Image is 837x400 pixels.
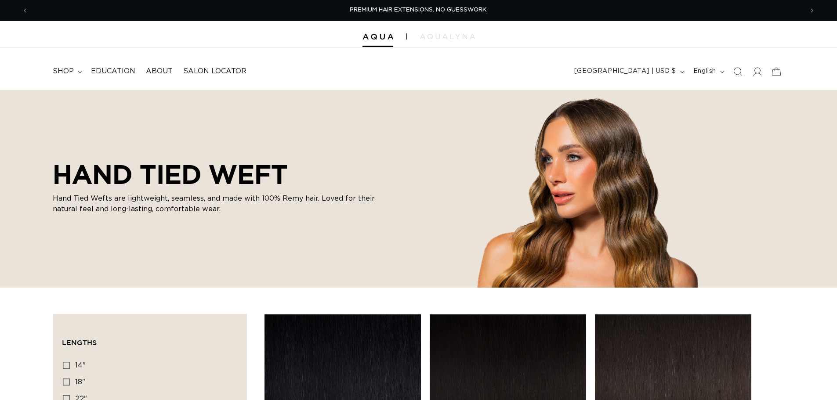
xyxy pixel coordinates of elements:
span: shop [53,67,74,76]
span: English [693,67,716,76]
summary: shop [47,61,86,81]
span: [GEOGRAPHIC_DATA] | USD $ [574,67,676,76]
span: 18" [75,378,85,386]
span: Lengths [62,339,97,346]
span: Salon Locator [183,67,246,76]
span: About [146,67,173,76]
button: Next announcement [802,2,822,19]
a: Salon Locator [178,61,252,81]
span: PREMIUM HAIR EXTENSIONS. NO GUESSWORK. [350,7,488,13]
p: Hand Tied Wefts are lightweight, seamless, and made with 100% Remy hair. Loved for their natural ... [53,193,387,214]
button: [GEOGRAPHIC_DATA] | USD $ [569,63,688,80]
img: Aqua Hair Extensions [362,34,393,40]
span: 14" [75,362,86,369]
a: About [141,61,178,81]
a: Education [86,61,141,81]
span: Education [91,67,135,76]
img: aqualyna.com [420,34,475,39]
button: Previous announcement [15,2,35,19]
h2: HAND TIED WEFT [53,159,387,190]
button: English [688,63,728,80]
summary: Search [728,62,747,81]
summary: Lengths (0 selected) [62,323,238,355]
